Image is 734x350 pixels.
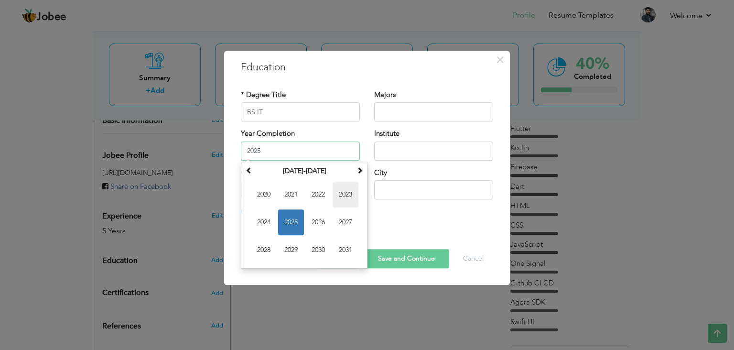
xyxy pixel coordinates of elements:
[374,129,399,139] label: Institute
[241,129,295,139] label: Year Completion
[305,237,331,263] span: 2030
[278,182,304,208] span: 2021
[333,209,358,235] span: 2027
[251,209,277,235] span: 2024
[364,249,449,268] button: Save and Continue
[305,209,331,235] span: 2026
[246,167,252,174] span: Previous Decade
[492,52,507,67] button: Close
[102,251,223,270] div: Add your educational degree.
[278,209,304,235] span: 2025
[333,182,358,208] span: 2023
[251,237,277,263] span: 2028
[333,237,358,263] span: 2031
[374,90,396,100] label: Majors
[356,167,363,174] span: Next Decade
[241,90,286,100] label: * Degree Title
[496,51,504,68] span: ×
[374,168,387,178] label: City
[453,249,493,268] button: Cancel
[305,182,331,208] span: 2022
[251,182,277,208] span: 2020
[278,237,304,263] span: 2029
[255,164,354,178] th: Select Decade
[241,60,493,75] h3: Education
